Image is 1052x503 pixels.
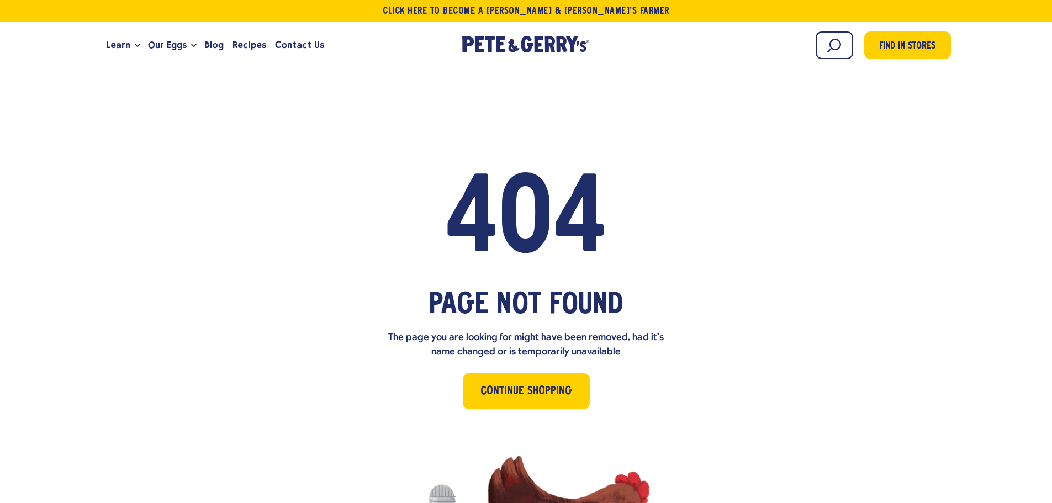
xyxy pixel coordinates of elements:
[463,373,590,409] a: Continue shopping
[228,30,271,60] a: Recipes
[144,30,191,60] a: Our Eggs
[275,38,324,52] span: Contact Us
[106,38,130,52] span: Learn
[135,44,140,47] button: Open the dropdown menu for Learn
[244,168,809,279] h2: 404
[864,31,951,59] a: Find in Stores
[191,44,197,47] button: Open the dropdown menu for Our Eggs
[271,30,329,60] a: Contact Us
[148,38,187,52] span: Our Eggs
[204,38,224,52] span: Blog
[388,331,664,359] p: The page you are looking for might have been removed, had it’s name changed or is temporarily una...
[200,30,228,60] a: Blog
[102,30,135,60] a: Learn
[879,39,935,54] span: Find in Stores
[232,38,266,52] span: Recipes
[388,290,664,321] h1: page not found
[816,31,853,59] input: Search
